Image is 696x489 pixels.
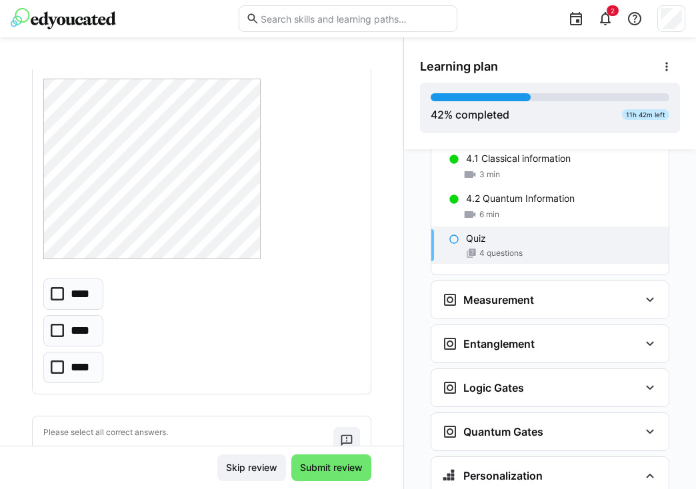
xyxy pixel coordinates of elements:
[217,454,286,481] button: Skip review
[479,248,523,258] span: 4 questions
[463,381,524,394] h3: Logic Gates
[291,454,371,481] button: Submit review
[479,169,500,180] span: 3 min
[224,461,279,474] span: Skip review
[479,209,499,220] span: 6 min
[259,13,450,25] input: Search skills and learning paths…
[466,192,575,205] p: 4.2 Quantum Information
[420,59,498,74] span: Learning plan
[463,469,543,482] h3: Personalization
[466,232,486,245] p: Quiz
[43,427,333,438] p: Please select all correct answers.
[622,109,669,120] div: 11h 42m left
[463,293,534,306] h3: Measurement
[463,425,543,438] h3: Quantum Gates
[298,461,365,474] span: Submit review
[466,152,571,165] p: 4.1 Classical information
[463,337,535,350] h3: Entanglement
[431,108,444,121] span: 42
[431,107,509,123] div: % completed
[611,7,615,15] span: 2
